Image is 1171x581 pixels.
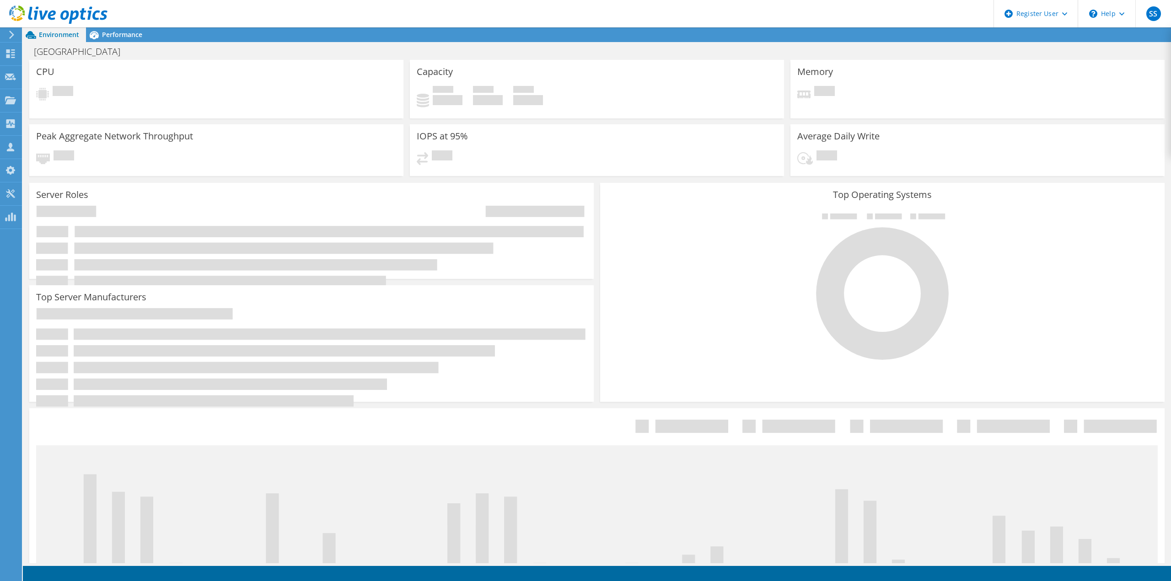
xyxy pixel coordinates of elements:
[1146,6,1161,21] span: SS
[473,95,503,105] h4: 0 GiB
[39,30,79,39] span: Environment
[797,131,880,141] h3: Average Daily Write
[513,86,534,95] span: Total
[607,190,1158,200] h3: Top Operating Systems
[433,95,462,105] h4: 0 GiB
[816,150,837,163] span: Pending
[1089,10,1097,18] svg: \n
[30,47,134,57] h1: [GEOGRAPHIC_DATA]
[433,86,453,95] span: Used
[513,95,543,105] h4: 0 GiB
[36,292,146,302] h3: Top Server Manufacturers
[36,67,54,77] h3: CPU
[473,86,494,95] span: Free
[814,86,835,98] span: Pending
[53,86,73,98] span: Pending
[36,131,193,141] h3: Peak Aggregate Network Throughput
[102,30,142,39] span: Performance
[417,67,453,77] h3: Capacity
[54,150,74,163] span: Pending
[797,67,833,77] h3: Memory
[432,150,452,163] span: Pending
[417,131,468,141] h3: IOPS at 95%
[36,190,88,200] h3: Server Roles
